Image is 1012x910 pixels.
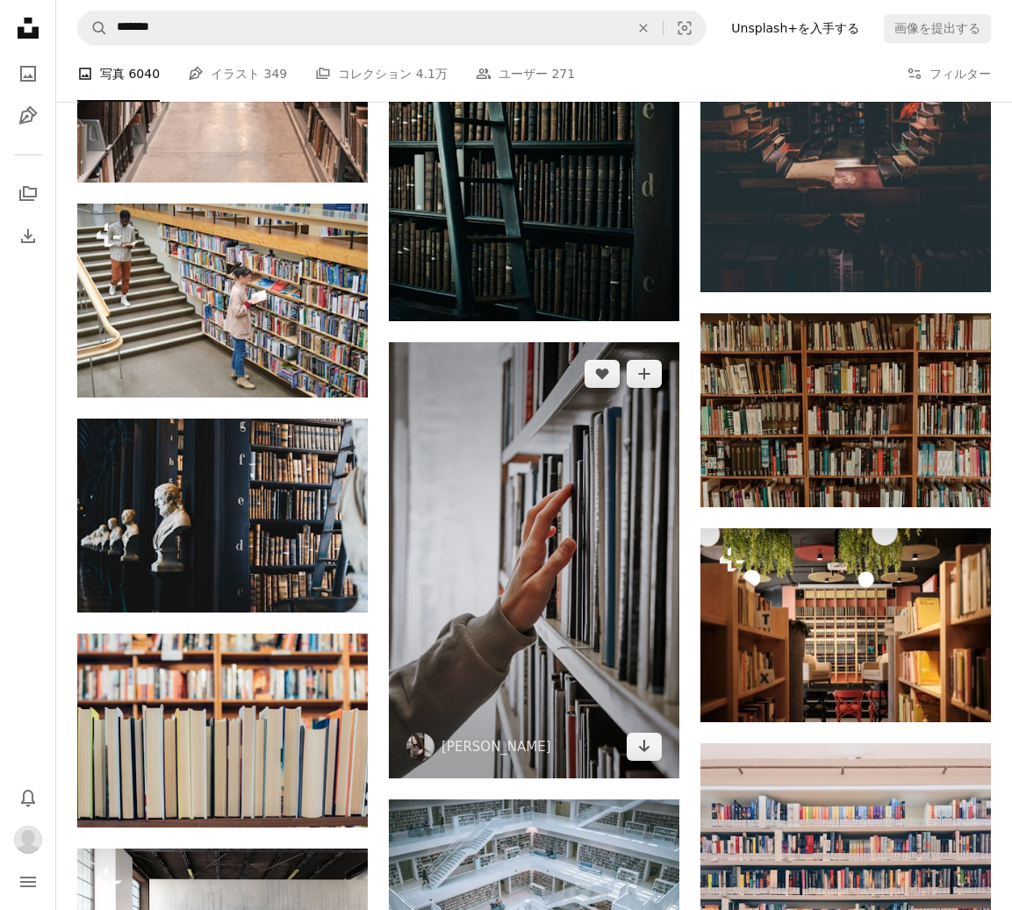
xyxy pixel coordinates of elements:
[11,176,46,211] a: コレクション
[700,528,991,722] img: premium_photo-1703701579660-8481915a7991
[389,342,679,778] img: 白い本を持っている白い長袖シャツの人
[77,11,707,46] form: サイト内でビジュアルを探す
[627,733,662,761] a: ダウンロード
[406,733,434,761] img: Guzel Maksutovaのプロフィールを見る
[188,46,287,102] a: イラスト 349
[11,98,46,133] a: イラスト
[476,46,575,102] a: ユーザー 271
[441,738,551,756] a: [PERSON_NAME]
[11,864,46,899] button: メニュー
[700,617,991,633] a: Andrej Lišakovの写真を見る
[78,11,108,45] button: Unsplashで検索する
[77,634,368,828] img: ブックロット盛り合わせ
[585,360,620,388] button: いいね！
[389,552,679,568] a: 白い本を持っている白い長袖シャツの人
[77,204,368,398] img: 図書館で本を選んで読む若者たち
[11,822,46,857] button: プロフィール
[77,419,368,613] img: 黒い木の棚の上の本ロット
[884,14,991,42] button: 画像を提出する
[389,95,679,111] a: 黒い木製の梯子の近くの図書館の棚
[11,219,46,254] a: ダウンロード履歴
[77,292,368,308] a: 図書館で本を選んで読む若者たち
[11,11,46,49] a: ホーム — Unsplash
[627,360,662,388] button: コレクションに追加する
[721,14,870,42] a: Unsplash+を入手する
[77,507,368,523] a: 黒い木の棚の上の本ロット
[700,402,991,418] a: 本付きの茶色の木製本棚
[389,888,679,904] a: 図書館内を歩く人々
[664,11,706,45] button: ビジュアル検索
[315,46,448,102] a: コレクション 4.1万
[14,826,42,854] img: ユーザーTa Ponのアバター
[700,313,991,507] img: 本付きの茶色の木製本棚
[77,722,368,738] a: ブックロット盛り合わせ
[11,780,46,815] button: 通知
[416,64,448,83] span: 4.1万
[11,56,46,91] a: 写真
[624,11,663,45] button: 全てクリア
[264,64,288,83] span: 349
[907,46,991,102] button: フィルター
[551,64,575,83] span: 271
